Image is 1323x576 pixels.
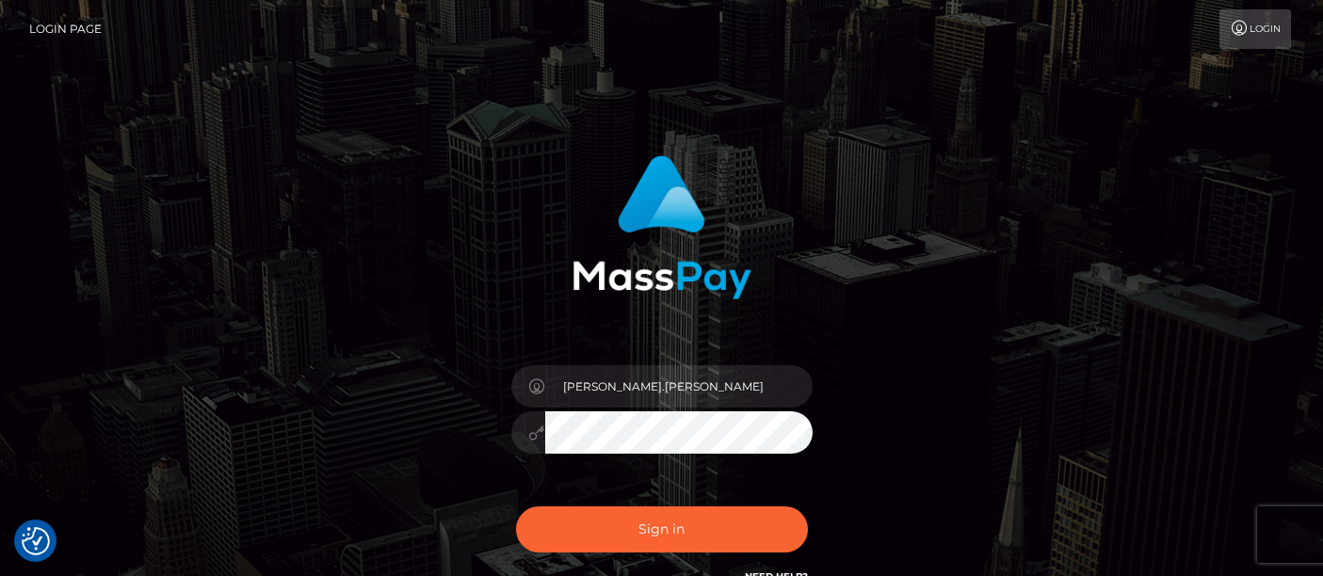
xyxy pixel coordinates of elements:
[22,527,50,555] img: Revisit consent button
[22,527,50,555] button: Consent Preferences
[516,506,808,552] button: Sign in
[545,365,813,408] input: Username...
[573,155,751,299] img: MassPay Login
[1219,9,1291,49] a: Login
[29,9,102,49] a: Login Page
